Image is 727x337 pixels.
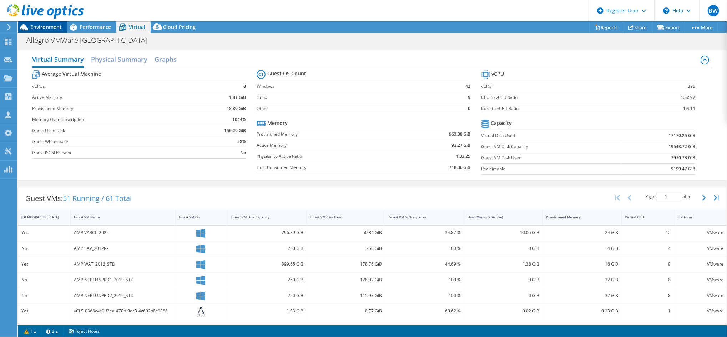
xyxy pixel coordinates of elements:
[74,276,172,284] div: AMPINEPTUNPRD1_2019_STD
[481,132,621,139] label: Virtual Disk Used
[257,83,451,90] label: Windows
[310,307,382,315] div: 0.77 GiB
[257,164,408,171] label: Host Consumed Memory
[129,24,145,30] span: Virtual
[652,22,685,33] a: Export
[688,83,695,90] b: 395
[32,94,195,101] label: Active Memory
[671,154,695,161] b: 7970.78 GiB
[310,215,374,220] div: Guest VM Disk Used
[163,24,196,30] span: Cloud Pricing
[32,105,195,112] label: Provisioned Memory
[685,22,718,33] a: More
[229,94,246,101] b: 1.81 GiB
[232,116,246,123] b: 1044%
[231,229,303,237] div: 296.39 GiB
[671,165,695,172] b: 9199.47 GiB
[21,276,67,284] div: No
[481,105,639,112] label: Core to vCPU Ratio
[625,215,662,220] div: Virtual CPU
[468,245,540,252] div: 0 GiB
[19,327,41,336] a: 1
[74,245,172,252] div: AMPISAV_2012R2
[546,276,618,284] div: 32 GiB
[179,215,216,220] div: Guest VM OS
[18,187,139,210] div: Guest VMs:
[30,24,62,30] span: Environment
[656,192,681,201] input: jump to page
[74,307,172,315] div: vCLS-0366c4c0-f3ea-470b-9ec3-4c602b8c1388
[456,153,471,160] b: 1:33.25
[231,215,295,220] div: Guest VM Disk Capacity
[80,24,111,30] span: Performance
[74,215,163,220] div: Guest VM Name
[468,276,540,284] div: 0 GiB
[32,52,84,68] h2: Virtual Summary
[468,105,471,112] b: 0
[91,52,147,66] h2: Physical Summary
[32,83,195,90] label: vCPUs
[257,142,408,149] label: Active Memory
[683,105,695,112] b: 1:4.11
[468,229,540,237] div: 10.05 GiB
[481,83,639,90] label: vCPU
[231,245,303,252] div: 250 GiB
[663,7,670,14] svg: \n
[625,229,671,237] div: 12
[708,5,719,16] span: BW
[481,154,621,161] label: Guest VM Disk Used
[389,229,461,237] div: 34.87 %
[231,260,303,268] div: 399.65 GiB
[74,229,172,237] div: AMPIVARCL_2022
[481,143,621,150] label: Guest VM Disk Capacity
[267,70,306,77] b: Guest OS Count
[257,94,451,101] label: Linux
[310,292,382,300] div: 115.98 GiB
[74,260,172,268] div: AMPIWAT_2012_STD
[257,105,451,112] label: Other
[21,215,59,220] div: [DEMOGRAPHIC_DATA]
[257,153,408,160] label: Physical to Active Ratio
[389,292,461,300] div: 100 %
[468,215,531,220] div: Used Memory (Active)
[668,132,695,139] b: 17170.25 GiB
[468,94,471,101] b: 9
[21,245,67,252] div: No
[677,276,723,284] div: VMware
[546,215,610,220] div: Provisioned Memory
[677,292,723,300] div: VMware
[41,327,63,336] a: 2
[681,94,695,101] b: 1:32.92
[677,215,715,220] div: Platform
[677,229,723,237] div: VMware
[231,307,303,315] div: 1.93 GiB
[240,149,246,156] b: No
[23,36,158,44] h1: Allegro VMWare [GEOGRAPHIC_DATA]
[677,245,723,252] div: VMware
[389,260,461,268] div: 44.69 %
[32,138,195,145] label: Guest Whitespace
[389,245,461,252] div: 100 %
[237,138,246,145] b: 58%
[21,260,67,268] div: Yes
[491,120,512,127] b: Capacity
[21,292,67,300] div: No
[492,70,504,77] b: vCPU
[32,116,195,123] label: Memory Oversubscription
[231,292,303,300] div: 250 GiB
[468,307,540,315] div: 0.02 GiB
[589,22,623,33] a: Reports
[42,70,101,77] b: Average Virtual Machine
[63,327,105,336] a: Project Notes
[389,276,461,284] div: 100 %
[451,142,471,149] b: 92.27 GiB
[481,94,639,101] label: CPU to vCPU Ratio
[74,292,172,300] div: AMPINEPTUNPRD2_2019_STD
[481,165,621,172] label: Reclaimable
[389,215,452,220] div: Guest VM % Occupancy
[625,307,671,315] div: 1
[625,292,671,300] div: 8
[546,260,618,268] div: 16 GiB
[468,260,540,268] div: 1.38 GiB
[546,292,618,300] div: 32 GiB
